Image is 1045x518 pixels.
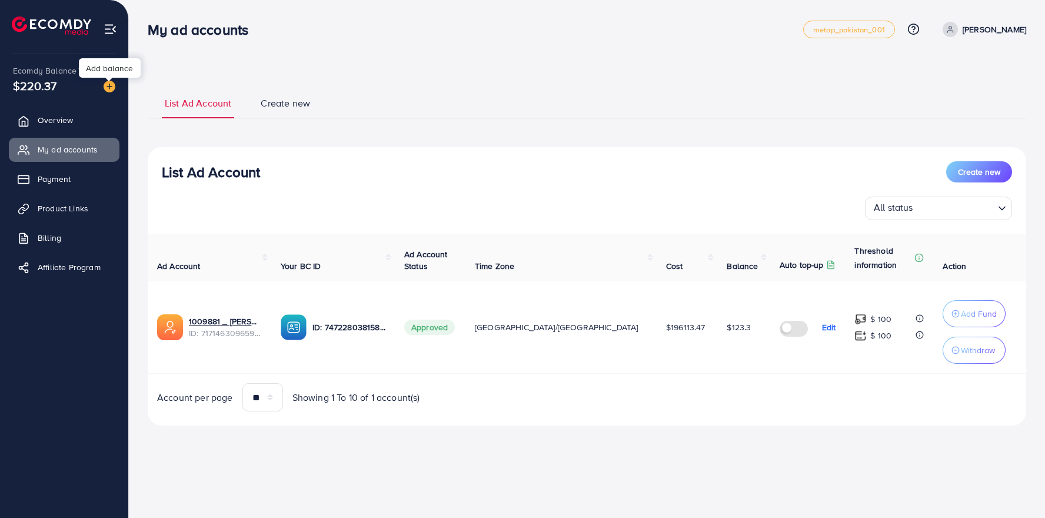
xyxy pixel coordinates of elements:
p: Add Fund [961,307,997,321]
h3: My ad accounts [148,21,258,38]
p: Withdraw [961,343,995,357]
iframe: Chat [995,465,1036,509]
p: ID: 7472280381585227777 [312,320,385,334]
div: <span class='underline'>1009881 _ Qasim Naveed New</span></br>7171463096597299201 [189,316,262,340]
span: Overview [38,114,73,126]
span: My ad accounts [38,144,98,155]
span: Ad Account Status [404,248,448,272]
input: Search for option [917,199,993,217]
img: ic-ba-acc.ded83a64.svg [281,314,307,340]
a: 1009881 _ [PERSON_NAME] New [189,316,262,327]
span: All status [871,198,916,217]
span: Payment [38,173,71,185]
a: Affiliate Program [9,255,119,279]
span: Create new [261,97,310,110]
p: [PERSON_NAME] [963,22,1026,36]
span: [GEOGRAPHIC_DATA]/[GEOGRAPHIC_DATA] [475,321,638,333]
div: Add balance [79,58,141,78]
a: Overview [9,108,119,132]
a: Payment [9,167,119,191]
a: metap_pakistan_001 [803,21,895,38]
span: $123.3 [727,321,751,333]
img: image [104,81,115,92]
span: List Ad Account [165,97,231,110]
a: Product Links [9,197,119,220]
span: Account per page [157,391,233,404]
span: Action [943,260,966,272]
span: Ad Account [157,260,201,272]
p: Auto top-up [780,258,824,272]
p: Threshold information [854,244,912,272]
button: Add Fund [943,300,1006,327]
a: Billing [9,226,119,250]
p: $ 100 [870,328,891,343]
h3: List Ad Account [162,164,260,181]
div: Search for option [865,197,1012,220]
img: menu [104,22,117,36]
p: $ 100 [870,312,891,326]
a: My ad accounts [9,138,119,161]
img: top-up amount [854,330,867,342]
span: $220.37 [13,77,56,94]
span: Time Zone [475,260,514,272]
span: Your BC ID [281,260,321,272]
span: Cost [666,260,683,272]
img: ic-ads-acc.e4c84228.svg [157,314,183,340]
span: Balance [727,260,758,272]
p: Edit [822,320,836,334]
button: Create new [946,161,1012,182]
span: Affiliate Program [38,261,101,273]
img: logo [12,16,91,35]
span: Approved [404,320,455,335]
span: ID: 7171463096597299201 [189,327,262,339]
span: Showing 1 To 10 of 1 account(s) [292,391,420,404]
span: Ecomdy Balance [13,65,76,77]
button: Withdraw [943,337,1006,364]
span: Product Links [38,202,88,214]
span: $196113.47 [666,321,705,333]
span: Create new [958,166,1000,178]
img: top-up amount [854,313,867,326]
span: metap_pakistan_001 [813,26,885,34]
a: [PERSON_NAME] [938,22,1026,37]
span: Billing [38,232,61,244]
